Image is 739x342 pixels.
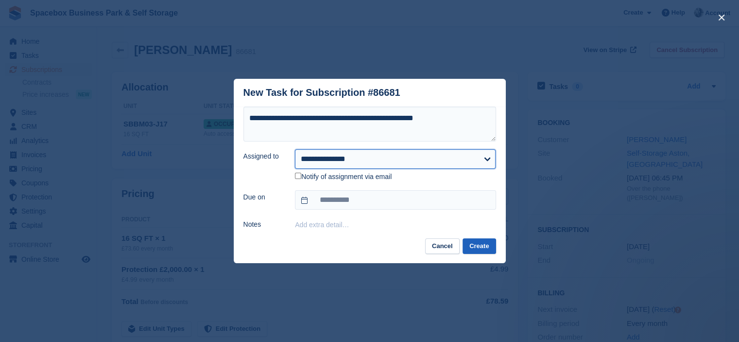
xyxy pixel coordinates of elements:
label: Notify of assignment via email [295,173,392,181]
input: Notify of assignment via email [295,173,301,179]
button: Create [463,238,496,254]
label: Due on [243,192,284,202]
label: Notes [243,219,284,230]
div: New Task for Subscription #86681 [243,87,400,98]
label: Assigned to [243,151,284,162]
button: Cancel [425,238,460,254]
button: close [714,10,729,25]
button: Add extra detail… [295,221,349,229]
